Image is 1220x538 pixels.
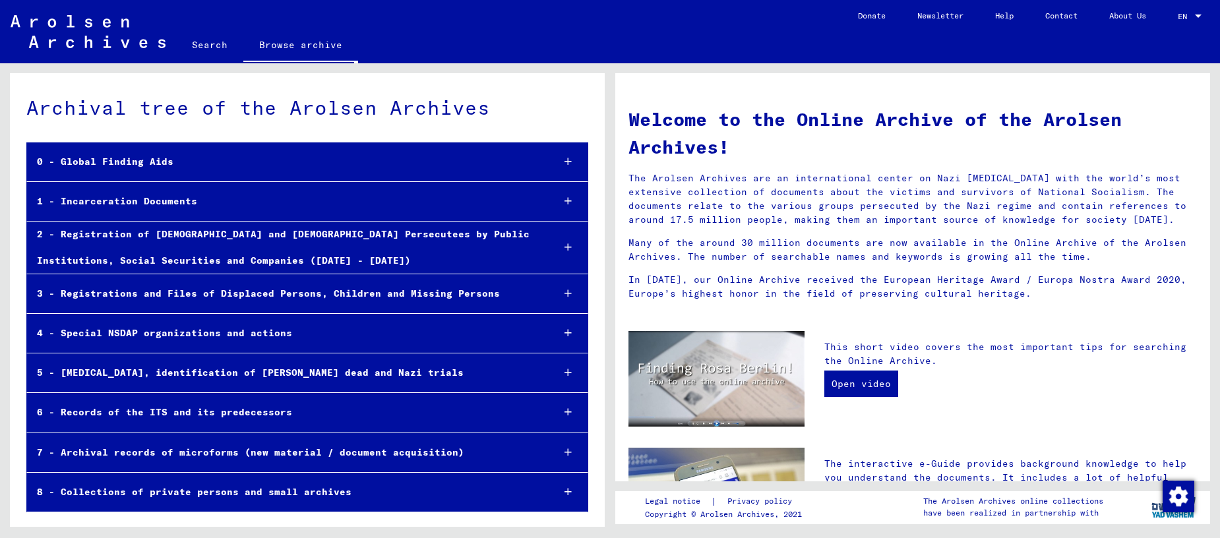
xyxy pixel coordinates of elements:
[27,281,542,307] div: 3 - Registrations and Files of Displaced Persons, Children and Missing Persons
[27,360,542,386] div: 5 - [MEDICAL_DATA], identification of [PERSON_NAME] dead and Nazi trials
[628,273,1197,301] p: In [DATE], our Online Archive received the European Heritage Award / Europa Nostra Award 2020, Eu...
[645,494,808,508] div: |
[824,371,898,397] a: Open video
[11,15,166,48] img: Arolsen_neg.svg
[27,479,542,505] div: 8 - Collections of private persons and small archives
[628,105,1197,161] h1: Welcome to the Online Archive of the Arolsen Archives!
[1149,491,1198,523] img: yv_logo.png
[1178,12,1192,21] span: EN
[628,331,805,427] img: video.jpg
[824,340,1197,368] p: This short video covers the most important tips for searching the Online Archive.
[27,222,542,273] div: 2 - Registration of [DEMOGRAPHIC_DATA] and [DEMOGRAPHIC_DATA] Persecutees by Public Institutions,...
[27,320,542,346] div: 4 - Special NSDAP organizations and actions
[824,457,1197,512] p: The interactive e-Guide provides background knowledge to help you understand the documents. It in...
[26,93,588,123] div: Archival tree of the Arolsen Archives
[27,189,542,214] div: 1 - Incarceration Documents
[645,494,711,508] a: Legal notice
[628,236,1197,264] p: Many of the around 30 million documents are now available in the Online Archive of the Arolsen Ar...
[1163,481,1194,512] img: Change consent
[27,440,542,465] div: 7 - Archival records of microforms (new material / document acquisition)
[628,171,1197,227] p: The Arolsen Archives are an international center on Nazi [MEDICAL_DATA] with the world’s most ext...
[645,508,808,520] p: Copyright © Arolsen Archives, 2021
[717,494,808,508] a: Privacy policy
[243,29,358,63] a: Browse archive
[176,29,243,61] a: Search
[923,495,1103,507] p: The Arolsen Archives online collections
[923,507,1103,519] p: have been realized in partnership with
[27,149,542,175] div: 0 - Global Finding Aids
[27,400,542,425] div: 6 - Records of the ITS and its predecessors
